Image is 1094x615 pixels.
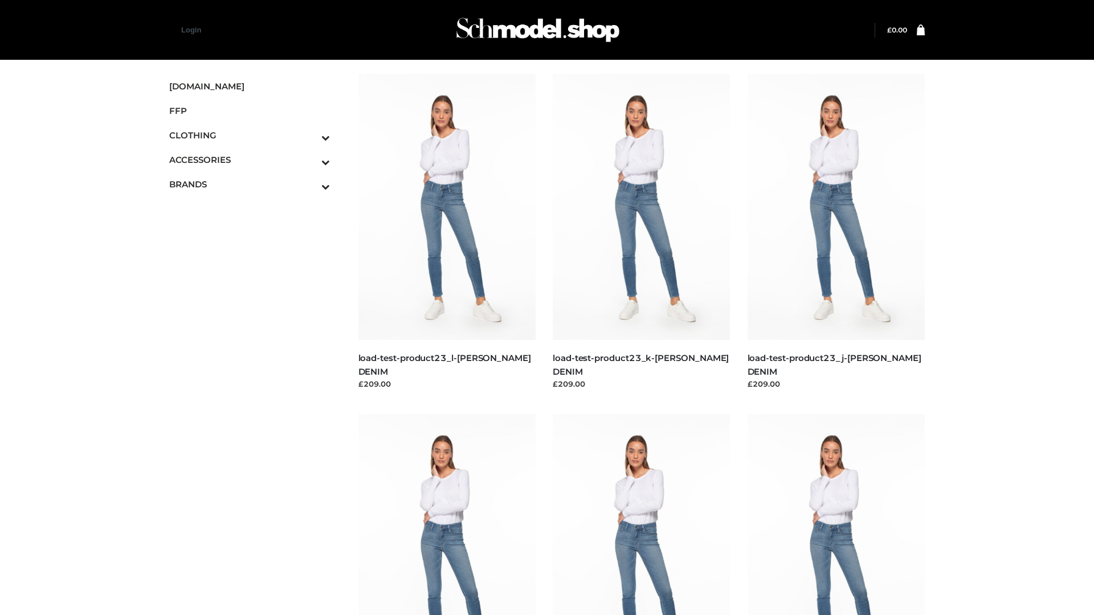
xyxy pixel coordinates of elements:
div: £209.00 [358,378,536,389]
a: ACCESSORIESToggle Submenu [169,147,330,172]
a: load-test-product23_k-[PERSON_NAME] DENIM [553,352,729,376]
span: BRANDS [169,178,330,191]
span: [DOMAIN_NAME] [169,80,330,93]
bdi: 0.00 [887,26,907,34]
a: load-test-product23_l-[PERSON_NAME] DENIM [358,352,531,376]
a: load-test-product23_j-[PERSON_NAME] DENIM [748,352,921,376]
img: Schmodel Admin 964 [452,7,623,52]
a: FFP [169,99,330,123]
button: Toggle Submenu [290,172,330,196]
span: FFP [169,104,330,117]
a: BRANDSToggle Submenu [169,172,330,196]
a: [DOMAIN_NAME] [169,74,330,99]
span: ACCESSORIES [169,153,330,166]
a: £0.00 [887,26,907,34]
a: CLOTHINGToggle Submenu [169,123,330,147]
button: Toggle Submenu [290,123,330,147]
button: Toggle Submenu [290,147,330,172]
span: CLOTHING [169,129,330,142]
div: £209.00 [553,378,730,389]
span: £ [887,26,892,34]
a: Login [181,26,201,34]
div: £209.00 [748,378,925,389]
